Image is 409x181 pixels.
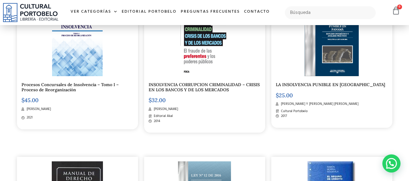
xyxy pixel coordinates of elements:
[279,114,287,119] span: 2017
[382,154,401,173] div: Contactar por WhatsApp
[276,92,279,99] span: $
[179,5,242,18] a: Preguntas frecuentes
[149,97,166,104] bdi: 32.00
[152,114,173,119] span: Editorial Akal
[152,107,178,112] span: [PERSON_NAME]
[397,5,402,9] span: 0
[285,6,376,19] input: Búsqueda
[392,6,400,15] a: 0
[25,115,33,120] span: 2021
[120,5,179,18] a: Editorial Portobelo
[276,82,385,87] a: LA INSOLVENCIA PUNIBLE EN [GEOGRAPHIC_DATA]
[305,4,359,76] img: BA_290-2.png
[68,5,120,18] a: Ver Categorías
[21,82,119,92] a: Procesos Concursales de Insolvencia – Tomo I – Proceso de Reorganización
[21,97,38,104] bdi: 45.00
[279,102,358,107] span: [PERSON_NAME] Y [PERSON_NAME] [PERSON_NAME]
[276,92,293,99] bdi: 25.00
[149,97,152,104] span: $
[21,97,25,104] span: $
[279,109,308,114] span: Cultural Portobelo
[180,4,229,76] img: insolvencia-2.jpg
[25,107,51,112] span: [PERSON_NAME]
[52,4,103,76] img: Procesos-concursales-arellano.png
[242,5,272,18] a: Contacto
[152,119,160,124] span: 2014
[149,82,260,92] a: INSOLVENCIA CORRUPCION CRIMINALIDAD – CRISIS EN LOS BANCOS Y DE LOS MERCADOS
